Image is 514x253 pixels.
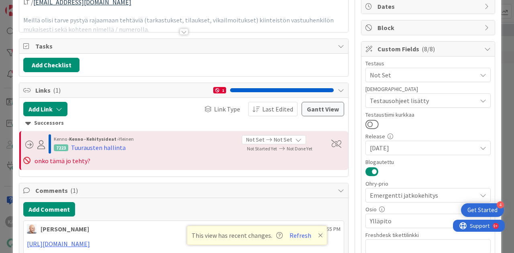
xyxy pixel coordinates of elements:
button: Gantt View [302,102,344,116]
div: Successors [25,119,342,128]
div: Get Started [467,206,498,214]
div: Testaus [365,61,491,66]
div: Osio [365,206,491,212]
span: Testausohjeet lisätty [370,96,477,105]
div: 9+ [41,3,45,10]
div: Blogautettu [365,159,491,165]
span: Link Type [214,104,240,114]
span: [DATE] 1:55 PM [306,225,341,233]
a: [URL][DOMAIN_NAME] [27,240,90,248]
span: Not Set [274,136,292,144]
span: Not Set [246,136,264,144]
span: Not Started Yet [247,146,277,152]
button: Add Comment [23,202,75,217]
span: Ylläpito [370,216,477,226]
span: Kenno › [54,136,69,142]
span: ( 1 ) [70,186,78,194]
span: ( 1 ) [53,86,61,94]
div: Open Get Started checklist, remaining modules: 4 [461,203,504,217]
span: Last Edited [262,104,293,114]
span: Not Done Yet [287,146,312,152]
span: Dates [377,2,480,11]
span: This view has recent changes. [192,231,283,240]
span: Support [17,1,37,11]
div: [DEMOGRAPHIC_DATA] [365,86,491,92]
button: Last Edited [248,102,298,116]
span: Not Set [370,70,477,80]
span: Yleinen [119,136,134,142]
span: ( 8/8 ) [422,45,435,53]
span: [DATE] [370,143,477,153]
div: Tuurausten hallinta [71,143,126,152]
div: 7223 [54,144,68,151]
button: Add Checklist [23,58,80,72]
div: Ohry-prio [365,181,491,186]
span: Links [35,85,209,95]
img: NG [27,224,37,234]
button: Add Link [23,102,67,116]
div: Freshdesk tikettilinkki [365,232,491,238]
button: Refresh [287,230,314,241]
span: Block [377,23,480,32]
div: Release [365,134,491,139]
div: Testaustiimi kurkkaa [365,112,491,117]
span: Custom Fields [377,44,480,54]
div: 1 [213,87,226,93]
span: onko tämä jo tehty? [35,157,90,165]
span: Emergentti jatkokehitys [370,190,473,201]
div: 4 [497,201,504,208]
div: [PERSON_NAME] [41,224,89,234]
b: Kenno - Kehitysideat › [69,136,119,142]
span: Tasks [35,41,334,51]
span: Comments [35,186,334,195]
